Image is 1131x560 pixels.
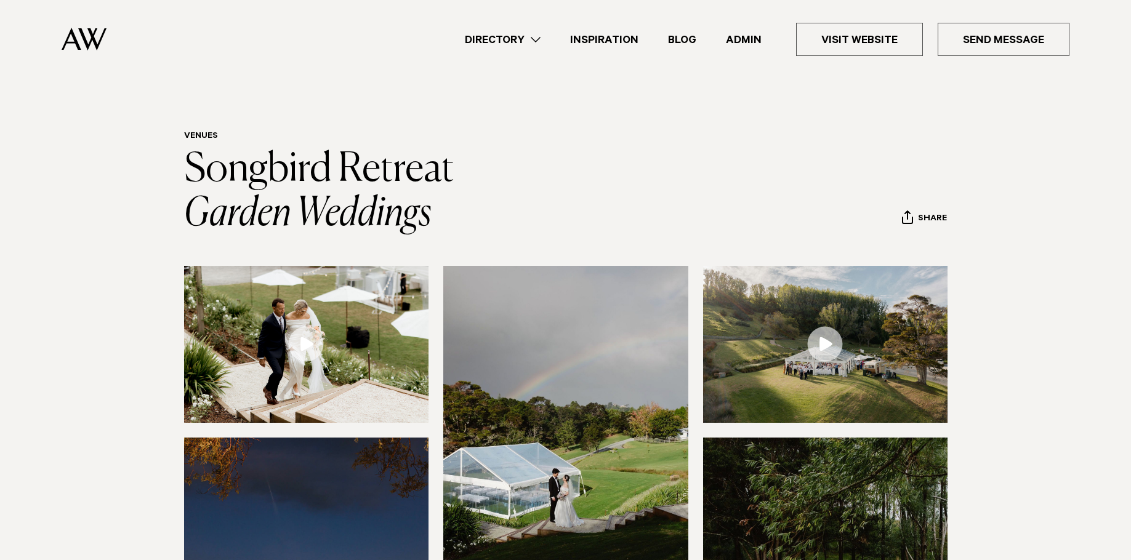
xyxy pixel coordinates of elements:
[918,214,947,225] span: Share
[796,23,923,56] a: Visit Website
[653,31,711,48] a: Blog
[450,31,555,48] a: Directory
[901,210,948,228] button: Share
[938,23,1069,56] a: Send Message
[555,31,653,48] a: Inspiration
[184,150,460,234] a: Songbird Retreat Garden Weddings
[62,28,107,50] img: Auckland Weddings Logo
[184,132,218,142] a: Venues
[711,31,776,48] a: Admin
